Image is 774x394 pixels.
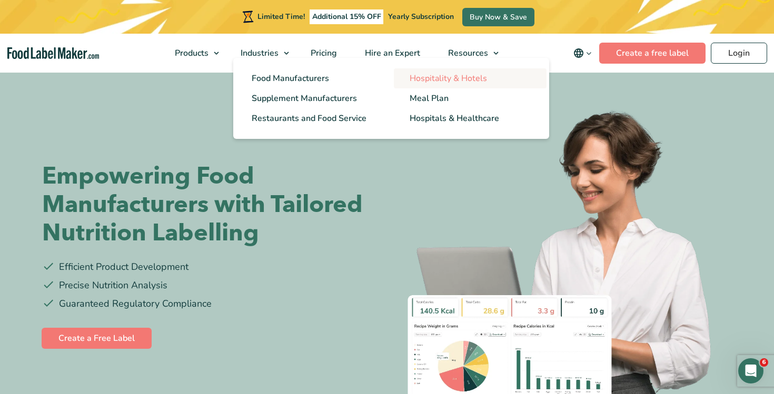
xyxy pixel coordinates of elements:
h1: Empowering Food Manufacturers with Tailored Nutrition Labelling [42,162,379,247]
span: Pricing [307,47,338,59]
a: Restaurants and Food Service [236,108,389,128]
span: Meal Plan [410,93,449,104]
span: Resources [445,47,489,59]
a: Hospitals & Healthcare [394,108,547,128]
span: Supplement Manufacturers [252,93,357,104]
span: Restaurants and Food Service [252,113,366,124]
li: Efficient Product Development [42,260,379,274]
a: Create a Free Label [42,328,152,349]
span: Food Manufacturers [252,73,329,84]
span: Products [172,47,210,59]
li: Guaranteed Regulatory Compliance [42,297,379,311]
iframe: Intercom live chat [738,358,763,383]
a: Hospitality & Hotels [394,68,547,88]
a: Pricing [297,34,349,73]
a: Supplement Manufacturers [236,88,389,108]
span: Yearly Subscription [388,12,454,22]
a: Hire an Expert [351,34,432,73]
a: Login [711,43,767,64]
span: Hospitals & Healthcare [410,113,499,124]
span: Additional 15% OFF [310,9,384,24]
li: Precise Nutrition Analysis [42,278,379,292]
a: Meal Plan [394,88,547,108]
a: Products [161,34,224,73]
a: Buy Now & Save [462,8,534,26]
a: Food Manufacturers [236,68,389,88]
a: Industries [227,34,294,73]
span: Hire an Expert [362,47,421,59]
span: 6 [760,358,768,367]
span: Industries [237,47,280,59]
a: Resources [434,34,504,73]
span: Hospitality & Hotels [410,73,487,84]
span: Limited Time! [257,12,305,22]
a: Create a free label [599,43,706,64]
